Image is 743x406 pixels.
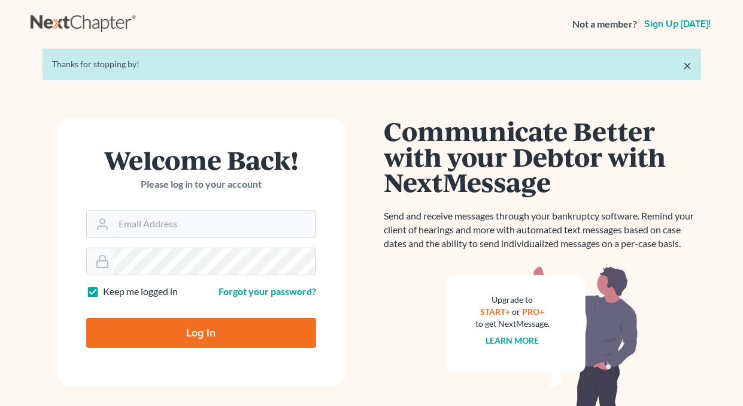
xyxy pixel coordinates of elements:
a: Sign up [DATE]! [642,19,713,29]
label: Keep me logged in [103,285,178,299]
p: Please log in to your account [86,178,316,191]
a: Forgot your password? [219,285,316,297]
strong: Not a member? [572,17,637,31]
a: START+ [480,306,510,317]
span: or [512,306,520,317]
a: Learn more [486,335,539,345]
div: to get NextMessage. [475,318,550,330]
input: Log In [86,318,316,348]
div: Thanks for stopping by! [52,58,692,70]
h1: Communicate Better with your Debtor with NextMessage [384,118,701,195]
div: Upgrade to [475,294,550,306]
a: PRO+ [522,306,544,317]
input: Email Address [114,211,316,237]
h1: Welcome Back! [86,147,316,173]
a: × [683,58,692,73]
p: Send and receive messages through your bankruptcy software. Remind your client of hearings and mo... [384,209,701,251]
